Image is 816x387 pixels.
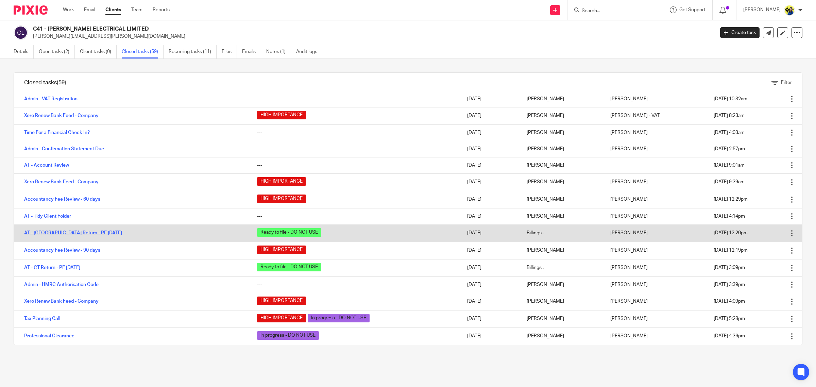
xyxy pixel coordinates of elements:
span: [DATE] 3:09pm [714,265,745,270]
td: [DATE] [460,191,520,208]
div: --- [257,162,453,169]
a: Audit logs [296,45,322,58]
td: [PERSON_NAME] [520,208,603,224]
span: [DATE] 4:14pm [714,214,745,219]
a: Notes (1) [266,45,291,58]
span: [DATE] 5:28pm [714,316,745,321]
td: [DATE] [460,224,520,242]
td: [PERSON_NAME] [520,310,603,327]
span: HIGH IMPORTANCE [257,246,306,254]
h1: Closed tasks [24,79,66,86]
a: AT - Account Review [24,163,69,168]
a: AT - [GEOGRAPHIC_DATA] Return - PE [DATE] [24,231,122,235]
td: [PERSON_NAME] [520,91,603,107]
a: Email [84,6,95,13]
a: Admin - HMRC Authorisation Code [24,282,99,287]
span: HIGH IMPORTANCE [257,314,306,322]
td: [PERSON_NAME] [520,242,603,259]
span: HIGH IMPORTANCE [257,111,306,119]
span: [DATE] 12:19pm [714,248,748,253]
span: HIGH IMPORTANCE [257,195,306,203]
span: [DATE] 4:36pm [714,334,745,338]
div: --- [257,129,453,136]
a: Recurring tasks (11) [169,45,217,58]
div: --- [257,96,453,102]
td: [PERSON_NAME] [520,293,603,310]
a: Tax Planning Call [24,316,60,321]
h2: C41 - [PERSON_NAME] ELECTRICAL LIMITED [33,26,575,33]
span: Filter [781,80,792,85]
a: Emails [242,45,261,58]
span: [PERSON_NAME] [610,299,648,304]
span: [DATE] 12:20pm [714,231,748,235]
div: --- [257,281,453,288]
span: [PERSON_NAME] [610,130,648,135]
a: Create task [720,27,760,38]
td: [DATE] [460,259,520,276]
a: Team [131,6,142,13]
td: [DATE] [460,327,520,345]
a: Xero Renew Bank Feed - Company [24,113,99,118]
span: [DATE] 9:39am [714,180,745,184]
a: AT - Tidy Client Folder [24,214,71,219]
td: [DATE] [460,91,520,107]
a: Accountancy Fee Review - 60 days [24,197,100,202]
span: [PERSON_NAME] [610,265,648,270]
span: [PERSON_NAME] [610,197,648,202]
img: Pixie [14,5,48,15]
div: --- [257,213,453,220]
span: In progress - DO NOT USE [308,314,370,322]
a: Professional Clearance [24,334,74,338]
p: [PERSON_NAME][EMAIL_ADDRESS][PERSON_NAME][DOMAIN_NAME] [33,33,710,40]
span: [DATE] 8:23am [714,113,745,118]
td: [DATE] [460,276,520,293]
span: HIGH IMPORTANCE [257,177,306,186]
td: [DATE] [460,141,520,157]
td: [DATE] [460,107,520,124]
td: Billings . [520,259,603,276]
a: Details [14,45,34,58]
a: Admin - VAT Registration [24,97,78,101]
a: Closed tasks (59) [122,45,164,58]
td: [PERSON_NAME] [520,157,603,173]
span: [PERSON_NAME] [610,282,648,287]
span: [DATE] 9:01am [714,163,745,168]
span: [DATE] 3:39pm [714,282,745,287]
span: Ready to file - DO NOT USE [257,228,321,237]
span: [PERSON_NAME] [610,180,648,184]
span: [PERSON_NAME] [610,214,648,219]
td: [PERSON_NAME] [520,141,603,157]
span: In progress - DO NOT USE [257,331,319,340]
td: [DATE] [460,157,520,173]
span: [DATE] 4:03am [714,130,745,135]
input: Search [581,8,642,14]
a: Client tasks (0) [80,45,117,58]
span: [DATE] 4:09pm [714,299,745,304]
span: Ready to file - DO NOT USE [257,263,321,271]
img: Bobo-Starbridge%201.jpg [784,5,795,16]
span: [DATE] 10:32am [714,97,747,101]
td: [PERSON_NAME] [520,327,603,345]
a: Clients [105,6,121,13]
a: Reports [153,6,170,13]
td: [DATE] [460,293,520,310]
td: [PERSON_NAME] [520,124,603,141]
span: [DATE] 12:29pm [714,197,748,202]
td: [PERSON_NAME] [520,191,603,208]
td: [DATE] [460,242,520,259]
span: [PERSON_NAME] - VAT [610,113,660,118]
a: Xero Renew Bank Feed - Company [24,299,99,304]
td: Billings . [520,224,603,242]
a: Open tasks (2) [39,45,75,58]
td: [DATE] [460,173,520,191]
a: AT - CT Return - PE [DATE] [24,265,80,270]
a: Accountancy Fee Review - 90 days [24,248,100,253]
a: Files [222,45,237,58]
span: [PERSON_NAME] [610,316,648,321]
a: Work [63,6,74,13]
div: --- [257,146,453,152]
td: [DATE] [460,208,520,224]
a: Admin - Confirmation Statement Due [24,147,104,151]
p: [PERSON_NAME] [743,6,781,13]
td: [PERSON_NAME] [520,173,603,191]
